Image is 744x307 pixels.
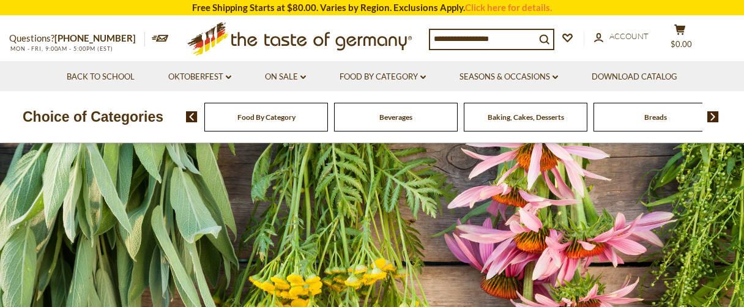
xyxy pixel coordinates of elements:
button: $0.00 [661,24,698,54]
img: next arrow [707,111,719,122]
a: Baking, Cakes, Desserts [488,113,564,122]
img: previous arrow [186,111,198,122]
a: Beverages [379,113,412,122]
span: Account [609,31,649,41]
a: Download Catalog [592,70,677,84]
a: Back to School [67,70,135,84]
a: Food By Category [340,70,426,84]
p: Questions? [9,31,145,46]
a: Click here for details. [465,2,552,13]
span: MON - FRI, 9:00AM - 5:00PM (EST) [9,45,113,52]
span: $0.00 [671,39,692,49]
a: Account [594,30,649,43]
a: Breads [644,113,667,122]
a: Seasons & Occasions [459,70,558,84]
a: On Sale [265,70,306,84]
a: [PHONE_NUMBER] [54,32,136,43]
a: Oktoberfest [168,70,231,84]
a: Food By Category [237,113,296,122]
